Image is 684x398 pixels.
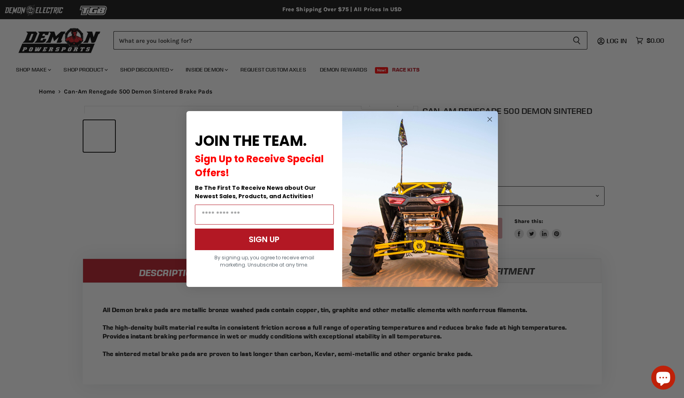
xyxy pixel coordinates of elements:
span: By signing up, you agree to receive email marketing. Unsubscribe at any time. [214,254,314,268]
span: Sign Up to Receive Special Offers! [195,152,324,179]
button: Close dialog [485,114,495,124]
inbox-online-store-chat: Shopify online store chat [649,366,678,392]
img: a9095488-b6e7-41ba-879d-588abfab540b.jpeg [342,111,498,287]
span: JOIN THE TEAM. [195,131,307,151]
span: Be The First To Receive News about Our Newest Sales, Products, and Activities! [195,184,316,200]
button: SIGN UP [195,229,334,250]
input: Email Address [195,205,334,225]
